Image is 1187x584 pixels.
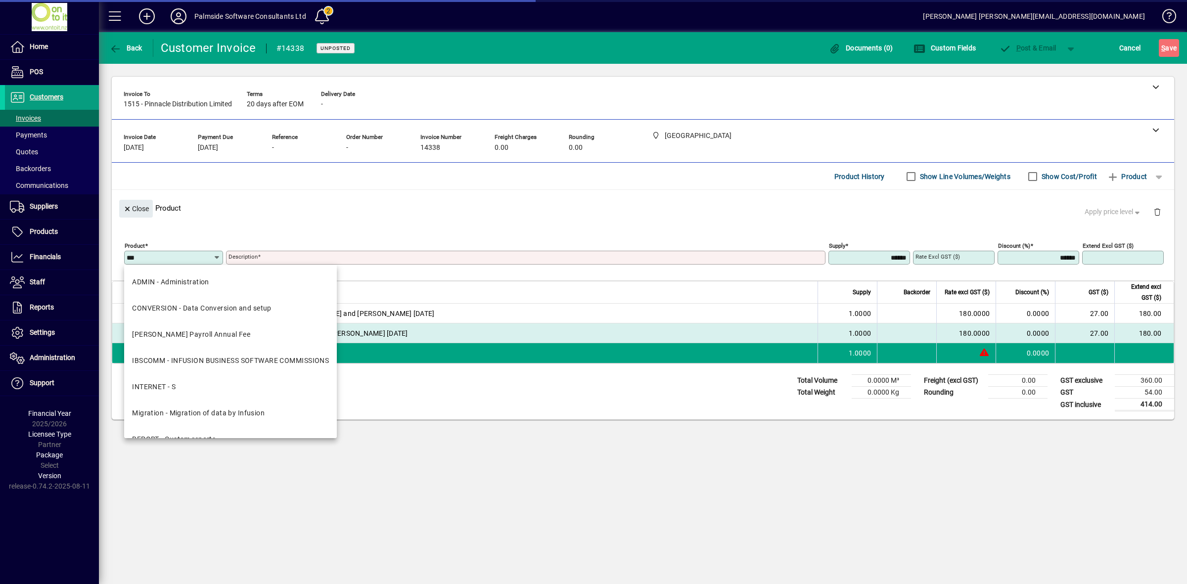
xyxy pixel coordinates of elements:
[1055,375,1115,387] td: GST exclusive
[1145,200,1169,224] button: Delete
[5,177,99,194] a: Communications
[117,204,155,213] app-page-header-button: Close
[1055,399,1115,411] td: GST inclusive
[495,144,508,152] span: 0.00
[132,434,216,445] div: REPORT - Custom reports
[915,253,960,260] mat-label: Rate excl GST ($)
[123,201,149,217] span: Close
[163,7,194,25] button: Profile
[112,190,1174,226] div: Product
[1159,39,1179,57] button: Save
[124,144,144,152] span: [DATE]
[919,387,988,399] td: Rounding
[826,39,896,57] button: Documents (0)
[132,303,272,314] div: CONVERSION - Data Conversion and setup
[923,8,1145,24] div: [PERSON_NAME] [PERSON_NAME][EMAIL_ADDRESS][DOMAIN_NAME]
[272,144,274,152] span: -
[5,270,99,295] a: Staff
[5,160,99,177] a: Backorders
[109,44,142,52] span: Back
[1055,387,1115,399] td: GST
[5,143,99,160] a: Quotes
[132,382,176,392] div: INTERNET - S
[5,346,99,370] a: Administration
[988,387,1048,399] td: 0.00
[161,40,256,56] div: Customer Invoice
[10,114,41,122] span: Invoices
[321,100,323,108] span: -
[1083,242,1134,249] mat-label: Extend excl GST ($)
[132,329,250,340] div: [PERSON_NAME] Payroll Annual Fee
[132,408,265,418] div: Migration - Migration of data by Infusion
[999,44,1056,52] span: ost & Email
[30,93,63,101] span: Customers
[124,348,337,374] mat-option: IBSCOMM - INFUSION BUSINESS SOFTWARE COMMISSIONS
[792,387,852,399] td: Total Weight
[5,220,99,244] a: Products
[849,309,871,318] span: 1.0000
[1121,281,1161,303] span: Extend excl GST ($)
[1015,287,1049,298] span: Discount (%)
[904,287,930,298] span: Backorder
[1055,323,1114,343] td: 27.00
[107,39,145,57] button: Back
[30,68,43,76] span: POS
[420,144,440,152] span: 14338
[30,202,58,210] span: Suppliers
[38,472,61,480] span: Version
[124,400,337,426] mat-option: Migration - Migration of data by Infusion
[30,379,54,387] span: Support
[1161,40,1177,56] span: ave
[1114,323,1174,343] td: 180.00
[1114,304,1174,323] td: 180.00
[5,60,99,85] a: POS
[1119,40,1141,56] span: Cancel
[996,343,1055,363] td: 0.0000
[1089,287,1108,298] span: GST ($)
[1055,304,1114,323] td: 27.00
[194,8,306,24] div: Palmside Software Consultants Ltd
[320,45,351,51] span: Unposted
[28,409,71,417] span: Financial Year
[1161,44,1165,52] span: S
[30,278,45,286] span: Staff
[5,245,99,270] a: Financials
[943,328,990,338] div: 180.0000
[124,295,337,321] mat-option: CONVERSION - Data Conversion and setup
[5,35,99,59] a: Home
[132,356,329,366] div: IBSCOMM - INFUSION BUSINESS SOFTWARE COMMISSIONS
[5,194,99,219] a: Suppliers
[1115,387,1174,399] td: 54.00
[913,44,976,52] span: Custom Fields
[124,426,337,452] mat-option: REPORT - Custom reports
[124,269,337,295] mat-option: ADMIN - Administration
[346,144,348,152] span: -
[276,41,305,56] div: #14338
[996,323,1055,343] td: 0.0000
[849,348,871,358] span: 1.0000
[119,200,153,218] button: Close
[131,7,163,25] button: Add
[30,43,48,50] span: Home
[998,242,1030,249] mat-label: Discount (%)
[911,39,978,57] button: Custom Fields
[1115,375,1174,387] td: 360.00
[919,375,988,387] td: Freight (excl GST)
[829,44,893,52] span: Documents (0)
[30,303,54,311] span: Reports
[228,253,258,260] mat-label: Description
[834,169,885,184] span: Product History
[1081,203,1146,221] button: Apply price level
[247,100,304,108] span: 20 days after EOM
[829,242,845,249] mat-label: Supply
[852,375,911,387] td: 0.0000 M³
[99,39,153,57] app-page-header-button: Back
[792,375,852,387] td: Total Volume
[36,451,63,459] span: Package
[124,374,337,400] mat-option: INTERNET - S
[1117,39,1143,57] button: Cancel
[849,328,871,338] span: 1.0000
[124,100,232,108] span: 1515 - Pinnacle Distribution Limited
[1155,2,1175,34] a: Knowledge Base
[5,320,99,345] a: Settings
